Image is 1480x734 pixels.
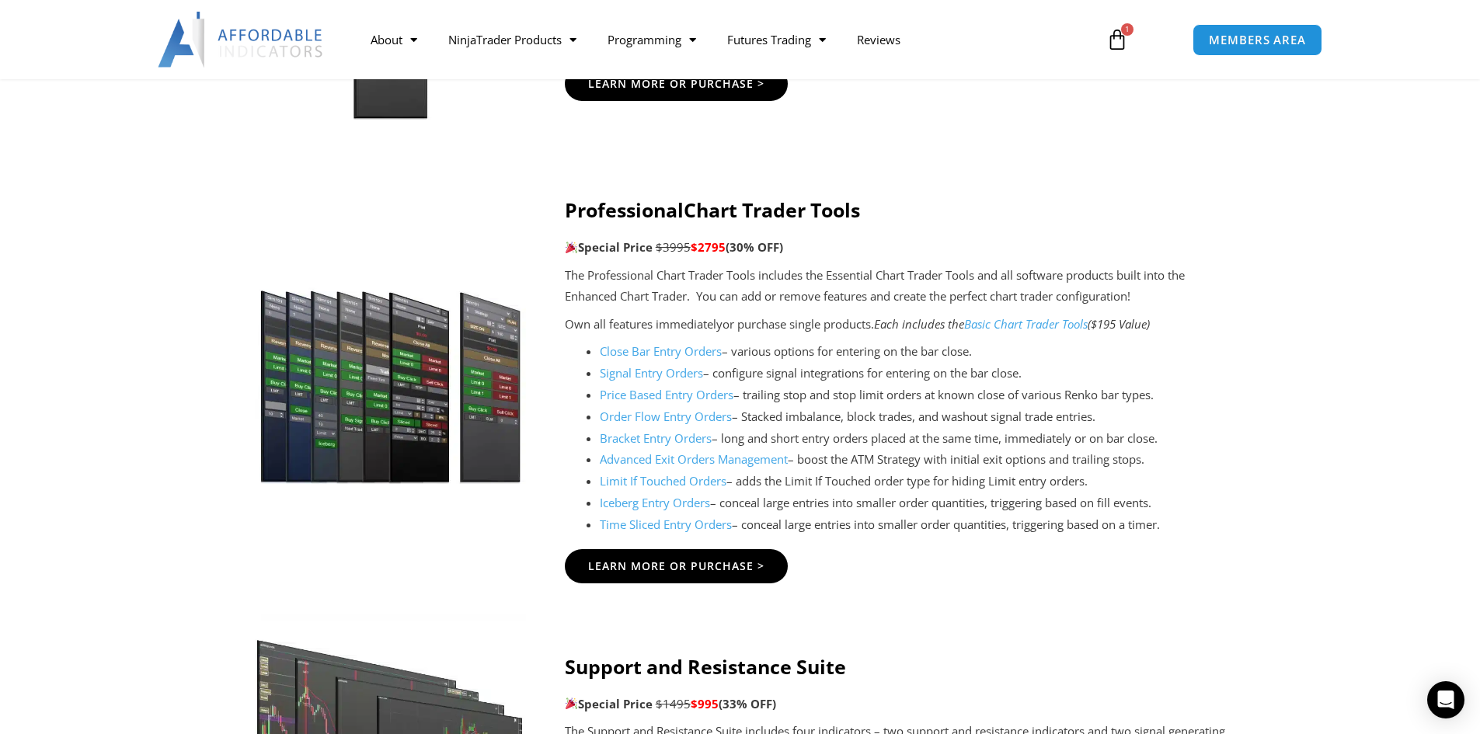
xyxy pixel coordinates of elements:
a: Basic Chart Trader Tools [964,316,1088,332]
img: 🎉 [566,697,577,709]
p: The Professional Chart Trader Tools includes the Essential Chart Trader Tools and all software pr... [565,265,1226,308]
a: Learn More Or Purchase > [565,549,788,583]
a: Reviews [841,22,916,57]
li: – adds the Limit If Touched order type for hiding Limit entry orders. [600,471,1226,492]
li: – boost the ATM Strategy with initial exit options and trailing stops. [600,449,1226,471]
div: Open Intercom Messenger [1427,681,1464,718]
span: Own all features immediately [565,316,723,332]
h4: Professional [565,198,1226,221]
a: Close Bar Entry Orders [600,343,722,359]
b: (33% OFF) [719,696,776,711]
span: Learn More Or Purchase > [588,78,764,89]
a: Price Based Entry Orders [600,387,733,402]
a: Programming [592,22,712,57]
img: LogoAI | Affordable Indicators – NinjaTrader [158,12,325,68]
a: Limit If Touched Orders [600,473,726,489]
li: – Stacked imbalance, block trades, and washout signal trade entries. [600,406,1226,428]
span: MEMBERS AREA [1209,34,1306,46]
strong: Chart Trader Tools [684,197,860,223]
a: 1 [1083,17,1151,62]
strong: Support and Resistance Suite [565,653,846,680]
li: – conceal large entries into smaller order quantities, triggering based on fill events. [600,492,1226,514]
a: Signal Entry Orders [600,365,703,381]
span: or purchase single products. [723,316,874,332]
span: $995 [691,696,719,711]
a: NinjaTrader Products [433,22,592,57]
li: – various options for entering on the bar close. [600,341,1226,363]
span: $2795 [691,239,726,255]
nav: Menu [355,22,1088,57]
a: Time Sliced Entry Orders [600,517,732,532]
b: (30% OFF) [726,239,783,255]
li: – conceal large entries into smaller order quantities, triggering based on a timer. [600,514,1226,536]
a: Bracket Entry Orders [600,430,712,446]
li: – long and short entry orders placed at the same time, immediately or on bar close. [600,428,1226,450]
li: – configure signal integrations for entering on the bar close. [600,363,1226,384]
strong: Special Price [565,239,653,255]
li: – trailing stop and stop limit orders at known close of various Renko bar types. [600,384,1226,406]
a: Order Flow Entry Orders [600,409,732,424]
a: MEMBERS AREA [1193,24,1322,56]
img: ProfessionalToolsBundlePagejpg | Affordable Indicators – NinjaTrader [255,251,526,484]
span: $3995 [656,239,691,255]
span: Learn More Or Purchase > [588,561,764,572]
a: Iceberg Entry Orders [600,495,710,510]
span: 1 [1121,23,1134,36]
strong: Special Price [565,696,653,711]
a: Learn More Or Purchase > [565,67,788,101]
a: About [355,22,433,57]
a: Advanced Exit Orders Management [600,451,788,467]
a: Futures Trading [712,22,841,57]
i: Each includes the ($195 Value) [874,316,1150,332]
img: 🎉 [566,242,577,253]
span: $1495 [656,696,691,711]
